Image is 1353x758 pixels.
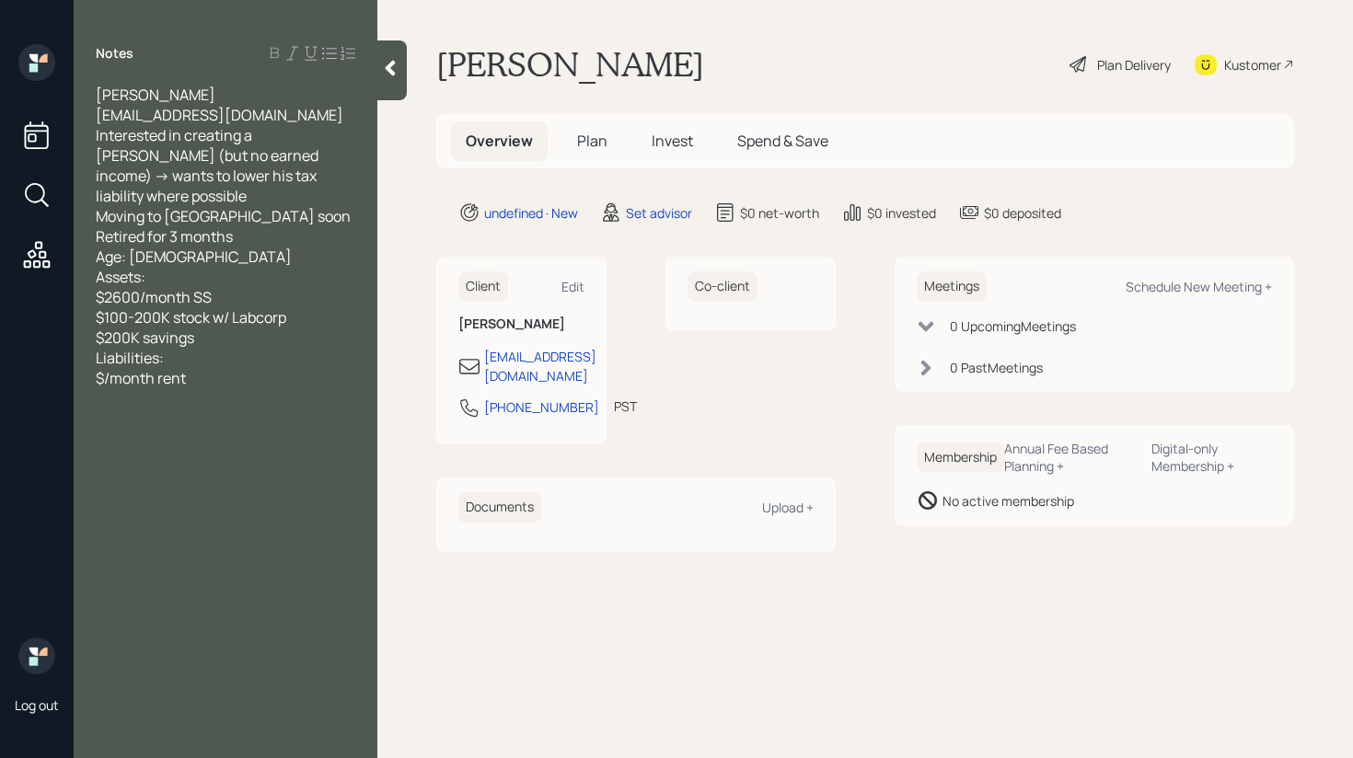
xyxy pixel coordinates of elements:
span: $2600/month SS [96,287,212,307]
div: $0 invested [867,203,936,223]
div: 0 Past Meeting s [950,358,1043,377]
span: Interested in creating a [PERSON_NAME] (but no earned income) -> wants to lower his tax liability... [96,125,321,206]
div: [EMAIL_ADDRESS][DOMAIN_NAME] [484,347,596,385]
h6: Co-client [688,271,757,302]
h6: Membership [917,442,1004,473]
h6: Documents [458,492,541,523]
div: Log out [15,696,59,714]
div: PST [614,396,637,416]
span: [PERSON_NAME] [96,85,215,105]
span: [EMAIL_ADDRESS][DOMAIN_NAME] [96,105,343,125]
h6: Meetings [917,271,987,302]
span: Moving to [GEOGRAPHIC_DATA] soon [96,206,351,226]
div: Schedule New Meeting + [1126,278,1272,295]
div: 0 Upcoming Meeting s [950,316,1076,336]
span: $200K savings [96,327,194,348]
h6: [PERSON_NAME] [458,316,584,332]
div: No active membership [942,491,1074,511]
div: Set advisor [626,203,692,223]
img: retirable_logo.png [18,637,55,674]
h1: [PERSON_NAME] [436,44,704,85]
span: Age: [DEMOGRAPHIC_DATA] [96,247,292,267]
span: Spend & Save [737,131,828,151]
span: Invest [652,131,693,151]
div: Kustomer [1224,55,1281,75]
span: Assets: [96,267,145,287]
div: $0 net-worth [740,203,819,223]
h6: Client [458,271,508,302]
span: $100-200K stock w/ Labcorp [96,307,286,327]
span: Liabilities: [96,348,164,368]
div: $0 deposited [984,203,1061,223]
div: undefined · New [484,203,578,223]
div: Edit [561,278,584,295]
div: Annual Fee Based Planning + [1004,440,1137,475]
span: Plan [577,131,607,151]
span: $/month rent [96,368,186,388]
div: Plan Delivery [1097,55,1171,75]
label: Notes [96,44,133,63]
div: Upload + [762,499,814,516]
span: Overview [466,131,533,151]
div: [PHONE_NUMBER] [484,397,599,417]
div: Digital-only Membership + [1151,440,1272,475]
span: Retired for 3 months [96,226,233,247]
